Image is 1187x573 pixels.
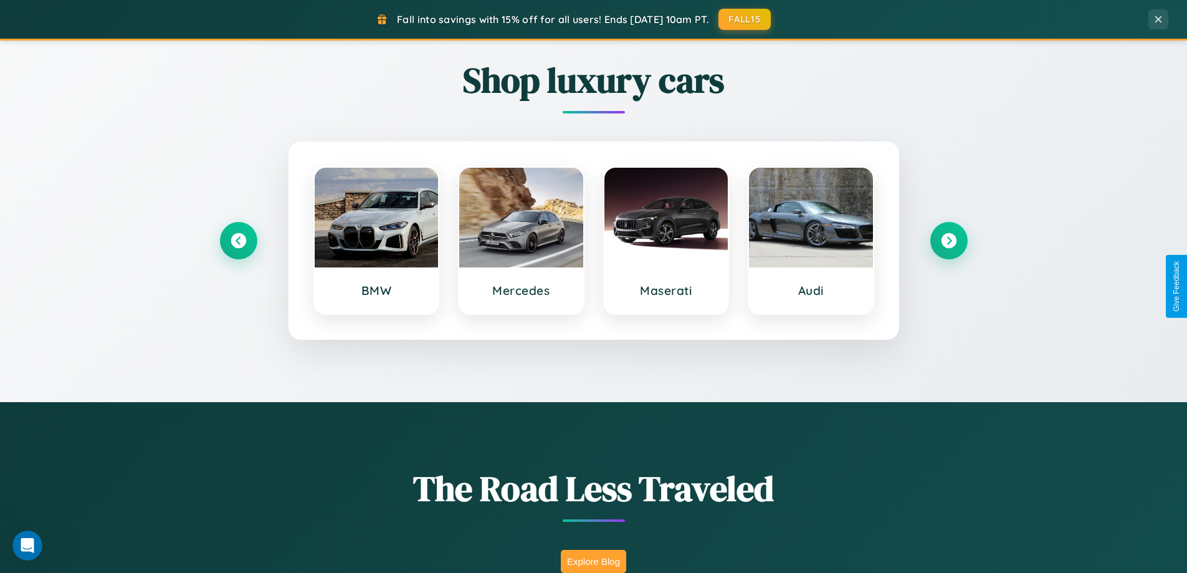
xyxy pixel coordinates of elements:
button: Explore Blog [561,550,626,573]
button: FALL15 [718,9,771,30]
h3: Mercedes [472,283,571,298]
h2: Shop luxury cars [220,56,968,104]
h3: Audi [761,283,860,298]
iframe: Intercom live chat [12,531,42,561]
h1: The Road Less Traveled [220,465,968,513]
span: Fall into savings with 15% off for all users! Ends [DATE] 10am PT. [397,13,709,26]
div: Give Feedback [1172,261,1181,312]
h3: Maserati [617,283,716,298]
h3: BMW [327,283,426,298]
